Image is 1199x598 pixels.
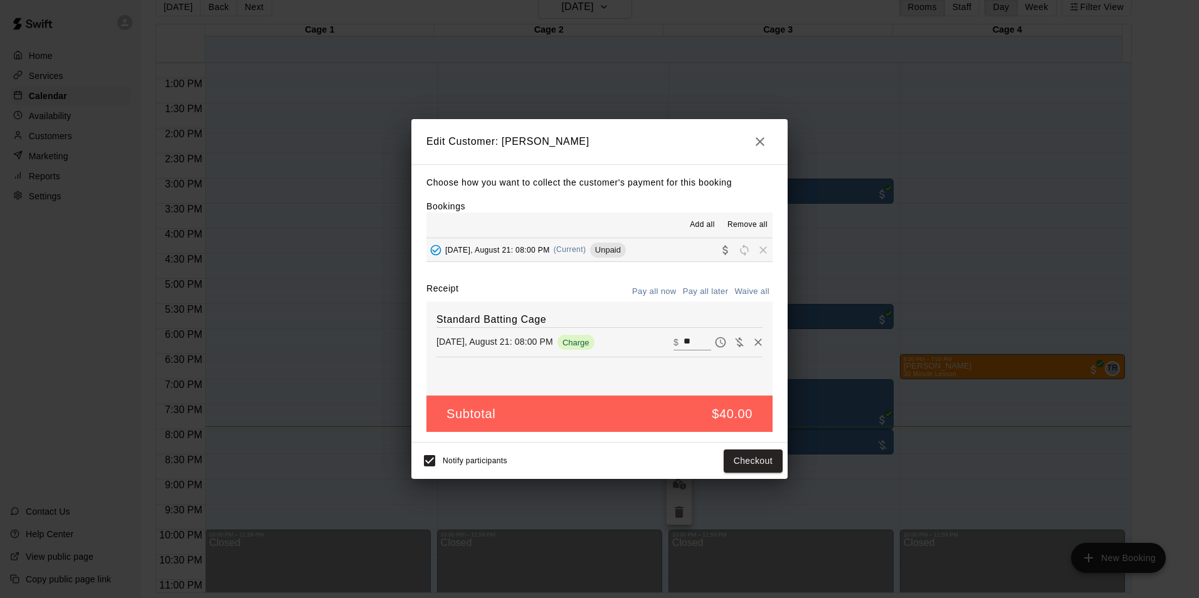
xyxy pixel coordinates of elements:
[727,219,768,231] span: Remove all
[443,457,507,466] span: Notify participants
[712,406,753,422] h5: $40.00
[749,333,768,352] button: Remove
[711,336,730,347] span: Pay later
[446,406,495,422] h5: Subtotal
[426,241,445,260] button: Added - Collect Payment
[557,338,594,347] span: Charge
[754,244,773,254] span: Remove
[722,215,773,235] button: Remove all
[735,244,754,254] span: Reschedule
[690,219,715,231] span: Add all
[590,245,626,254] span: Unpaid
[716,244,735,254] span: Collect payment
[629,282,680,302] button: Pay all now
[682,215,722,235] button: Add all
[426,175,773,191] p: Choose how you want to collect the customer's payment for this booking
[445,245,550,254] span: [DATE], August 21: 08:00 PM
[426,282,458,302] label: Receipt
[426,238,773,261] button: Added - Collect Payment[DATE], August 21: 08:00 PM(Current)UnpaidCollect paymentRescheduleRemove
[436,312,763,328] h6: Standard Batting Cage
[554,245,586,254] span: (Current)
[730,336,749,347] span: Waive payment
[731,282,773,302] button: Waive all
[411,119,788,164] h2: Edit Customer: [PERSON_NAME]
[673,336,679,349] p: $
[426,201,465,211] label: Bookings
[724,449,783,473] button: Checkout
[680,282,732,302] button: Pay all later
[436,335,553,348] p: [DATE], August 21: 08:00 PM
